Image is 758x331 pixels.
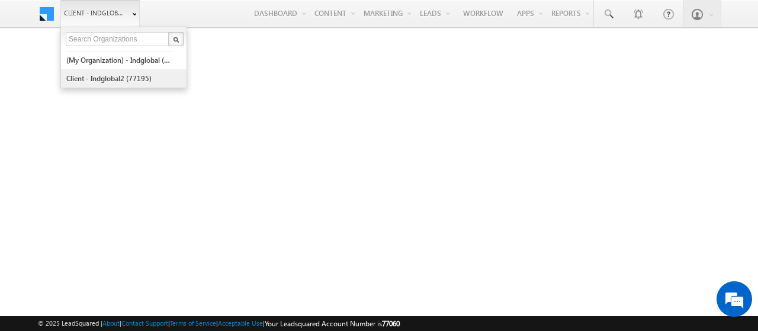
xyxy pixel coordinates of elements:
input: Search Organizations [66,32,170,46]
img: Search [173,37,179,43]
div: Minimize live chat window [194,6,223,34]
span: Your Leadsquared Account Number is [265,319,400,328]
img: d_60004797649_company_0_60004797649 [20,62,50,78]
a: Client - indglobal2 (77195) [66,69,174,88]
textarea: Type your message and click 'Submit' [15,110,216,244]
span: 77060 [382,319,400,328]
a: (My Organization) - indglobal (48060) [66,51,174,69]
em: Submit [174,253,215,269]
span: © 2025 LeadSquared | | | | | [38,318,400,329]
a: Contact Support [121,319,168,327]
a: About [102,319,120,327]
div: Leave a message [62,62,199,78]
a: Terms of Service [170,319,216,327]
span: Client - indglobal1 (77060) [64,7,126,19]
a: Acceptable Use [218,319,263,327]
